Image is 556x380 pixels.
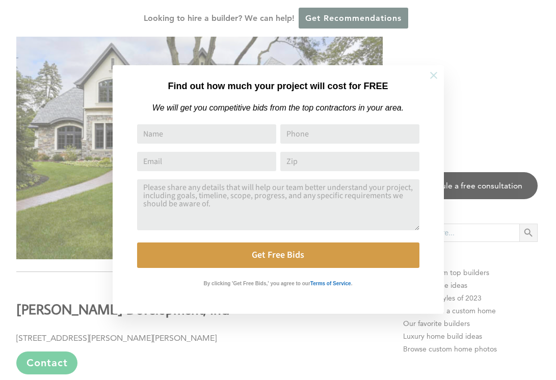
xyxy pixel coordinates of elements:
button: Close [416,58,452,93]
strong: Terms of Service [310,281,351,286]
strong: By clicking 'Get Free Bids,' you agree to our [204,281,310,286]
input: Phone [280,124,419,144]
strong: . [351,281,353,286]
strong: Find out how much your project will cost for FREE [168,81,388,91]
input: Name [137,124,276,144]
iframe: Drift Widget Chat Controller [360,307,544,368]
button: Get Free Bids [137,242,419,268]
textarea: Comment or Message [137,179,419,230]
input: Email Address [137,152,276,171]
em: We will get you competitive bids from the top contractors in your area. [152,103,404,112]
input: Zip [280,152,419,171]
a: Terms of Service [310,278,351,287]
